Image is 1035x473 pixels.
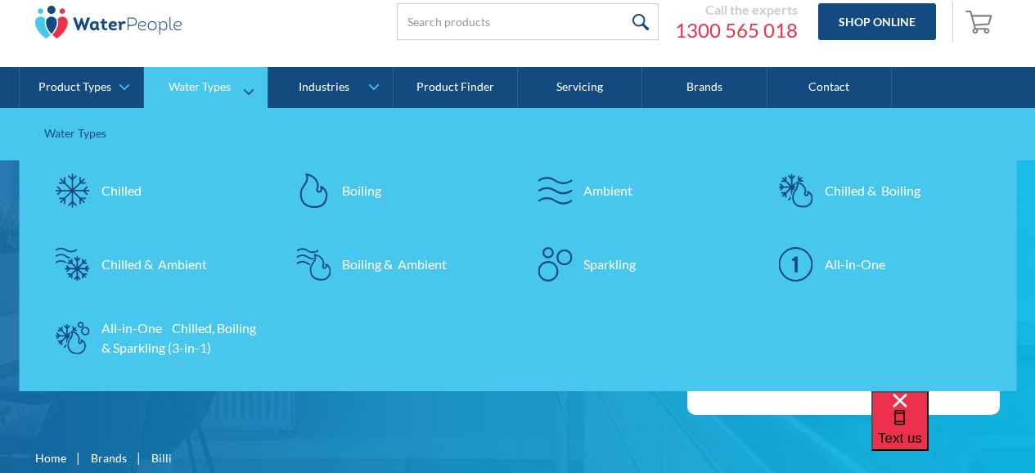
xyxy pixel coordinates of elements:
[825,255,885,274] div: All-in-One
[151,449,172,466] div: Billi
[342,255,447,274] div: Boiling & Ambient
[44,162,269,219] a: Chilled
[20,108,1017,391] nav: Water Types
[44,236,269,293] a: Chilled & Ambient
[825,181,920,200] div: Chilled & Boiling
[101,318,261,358] div: All-in-One Chilled, Boiling & Sparkling (3-in-1)
[101,181,142,200] div: Chilled
[285,162,510,219] a: Boiling
[101,255,207,274] div: Chilled & Ambient
[675,18,798,43] a: 1300 565 018
[169,80,231,94] div: Water Types
[767,162,992,219] a: Chilled & Boiling
[583,255,636,274] div: Sparkling
[20,67,143,108] a: Product Types
[342,181,381,200] div: Boiling
[526,236,751,293] a: Sparkling
[268,67,392,108] a: Industries
[767,236,992,293] a: All-in-One
[299,80,349,94] div: Industries
[961,2,1001,42] a: Open empty cart
[518,67,642,108] a: Servicing
[526,162,751,219] a: Ambient
[35,6,182,38] img: The Water People
[818,3,936,40] a: Shop Online
[144,67,268,108] a: Water Types
[44,124,992,142] div: Water Types
[871,391,1035,473] iframe: podium webchat widget bubble
[642,67,767,108] a: Brands
[394,67,518,108] a: Product Finder
[91,449,127,466] a: Brands
[583,181,632,200] div: Ambient
[35,449,66,466] a: Home
[285,236,510,293] a: Boiling & Ambient
[767,67,892,108] a: Contact
[74,448,83,467] div: |
[44,309,269,367] a: All-in-One Chilled, Boiling & Sparkling (3-in-1)
[38,80,111,94] div: Product Types
[675,2,798,18] div: Call the experts
[135,448,143,467] div: |
[397,3,659,40] input: Search products
[965,8,997,34] img: shopping cart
